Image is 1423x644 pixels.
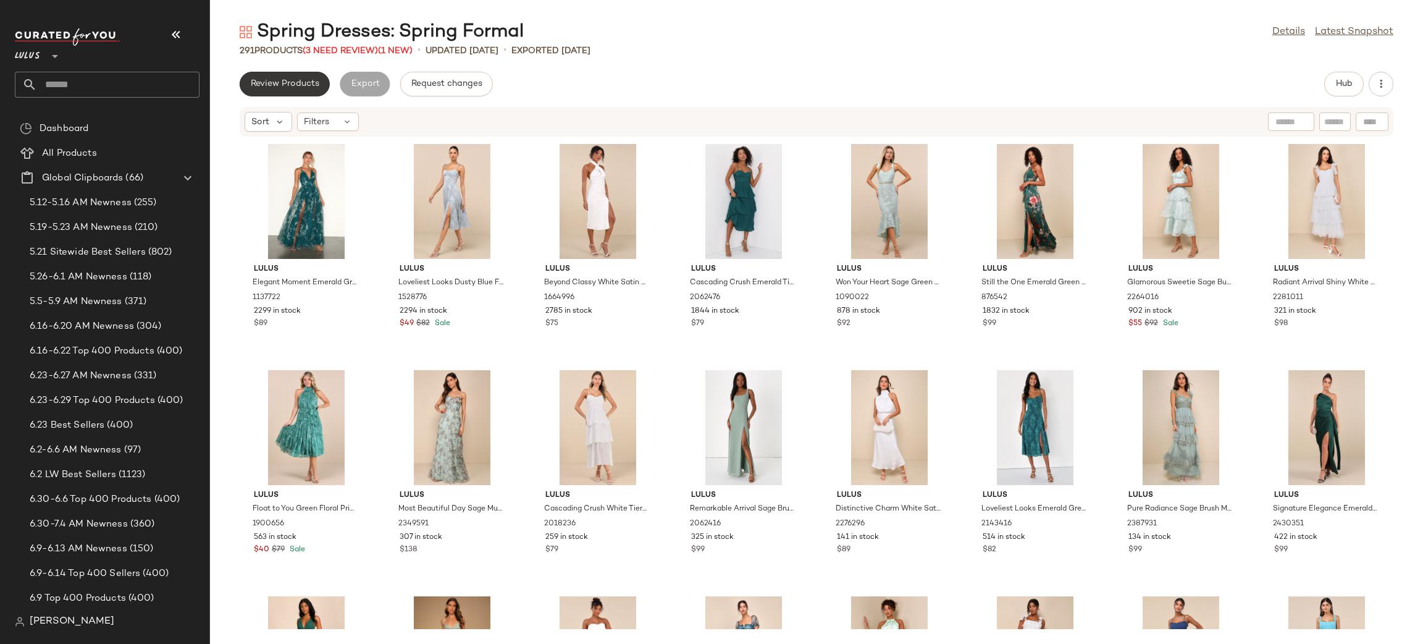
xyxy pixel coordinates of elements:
span: $75 [545,318,558,329]
span: Review Products [250,79,319,89]
span: Sale [1161,320,1178,328]
span: Lulus [837,264,942,275]
span: All Products [42,146,97,161]
span: Dashboard [40,122,88,136]
span: (802) [146,245,172,260]
img: 11626721_2387931.jpg [1119,370,1243,485]
span: 878 in stock [837,306,880,317]
span: 2785 in stock [545,306,592,317]
span: 2062476 [690,292,720,303]
span: Pure Radiance Sage Brush Mesh Swiss Dot Tiered Maxi Dress [1127,504,1232,515]
span: 325 in stock [691,532,734,543]
span: 6.16-6.22 Top 400 Products [30,344,154,358]
img: svg%3e [15,617,25,627]
span: Remarkable Arrival Sage Brush Sleeveless Maxi Dress [690,504,795,515]
span: Lulus [1128,264,1233,275]
span: $99 [1274,544,1288,556]
span: 1090022 [836,292,869,303]
span: Signature Elegance Emerald Satin One-Shoulder Maxi Dress [1273,504,1378,515]
span: $99 [1128,544,1142,556]
span: 291 [240,46,254,56]
span: 6.23 Best Sellers [30,418,104,433]
span: 1900656 [253,519,284,530]
button: Request changes [400,72,493,96]
span: (150) [127,542,154,556]
span: (210) [132,221,158,235]
span: 134 in stock [1128,532,1171,543]
span: 2281011 [1273,292,1303,303]
span: (400) [126,591,154,606]
span: 5.5-5.9 AM Newness [30,295,122,309]
span: 2018236 [544,519,576,530]
button: Review Products [240,72,330,96]
span: 1664996 [544,292,574,303]
img: 11527241_876542.jpg [973,144,1098,259]
span: Hub [1335,79,1353,89]
img: 11080521_2264016.jpg [1119,144,1243,259]
span: (1 New) [378,46,413,56]
span: 2276296 [836,519,865,530]
span: 902 in stock [1128,306,1172,317]
span: Lulus [691,264,796,275]
span: (255) [132,196,157,210]
span: 141 in stock [837,532,879,543]
p: Exported [DATE] [511,44,590,57]
span: 2143416 [981,519,1012,530]
img: 11902981_2430351.jpg [1264,370,1389,485]
span: (3 Need Review) [303,46,378,56]
span: 876542 [981,292,1007,303]
span: Loveliest Looks Emerald Green Jacquard Tie-Strap Midi Dress [981,504,1086,515]
span: 6.30-7.4 AM Newness [30,517,128,532]
img: cfy_white_logo.C9jOOHJF.svg [15,28,120,46]
span: [PERSON_NAME] [30,614,114,629]
span: (118) [127,270,152,284]
span: (97) [122,443,141,457]
span: • [418,43,421,58]
span: Lulus [983,264,1088,275]
span: Lulus [837,490,942,501]
span: 6.16-6.20 AM Newness [30,320,134,334]
span: Global Clipboards [42,171,123,185]
span: $82 [416,318,430,329]
span: Lulus [400,264,505,275]
span: (66) [123,171,143,185]
span: Float to You Green Floral Print Halter Tiered Midi Dress [253,504,358,515]
span: 422 in stock [1274,532,1317,543]
span: $138 [400,544,417,556]
span: 1137722 [253,292,280,303]
span: Lulus [691,490,796,501]
span: (400) [104,418,133,433]
span: Lulus [254,264,359,275]
span: Lulus [545,490,650,501]
div: Products [240,44,413,57]
span: (400) [152,493,180,507]
span: 307 in stock [400,532,442,543]
a: Latest Snapshot [1315,25,1393,40]
span: $79 [545,544,558,556]
span: Lulus [1128,490,1233,501]
span: 6.23-6.27 AM Newness [30,369,132,383]
img: 12725621_1090022.jpg [827,144,952,259]
img: 10013901_2062476.jpg [681,144,806,259]
span: $82 [983,544,996,556]
span: (371) [122,295,147,309]
img: 11173341_2281011.jpg [1264,144,1389,259]
span: (1123) [116,468,146,482]
span: Won Your Heart Sage Green Lace Tie-Strap High-Low Midi Dress [836,278,941,289]
span: 2264016 [1127,292,1159,303]
span: Sale [287,546,305,554]
span: 321 in stock [1274,306,1316,317]
span: 6.9-6.13 AM Newness [30,542,127,556]
span: Lulus [15,42,40,64]
img: 1137722_2_01_hero_Retakes_2025-07-23.jpg [244,144,369,259]
span: 6.9-6.14 Top 400 Sellers [30,567,140,581]
span: Beyond Classy White Satin Halter Midi Dress [544,278,649,289]
span: Loveliest Looks Dusty Blue Floral Jacquard Tie-Strap Midi Dress [398,278,503,289]
span: Most Beautiful Day Sage Multi Floral Print Organza Maxi Dress [398,504,503,515]
span: $99 [691,544,705,556]
span: 5.26-6.1 AM Newness [30,270,127,284]
span: Lulus [254,490,359,501]
span: Cascading Crush Emerald Tiered Bustier Midi Dress [690,278,795,289]
span: 259 in stock [545,532,588,543]
span: Still the One Emerald Green Floral Print Satin Maxi Dress [981,278,1086,289]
